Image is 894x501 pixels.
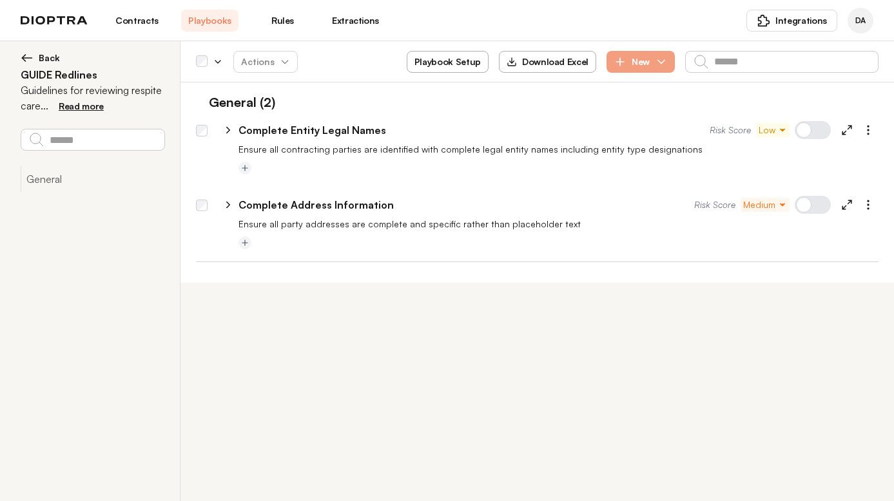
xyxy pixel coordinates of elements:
img: left arrow [21,52,34,64]
p: Ensure all party addresses are complete and specific rather than placeholder text [238,218,879,231]
button: Medium [741,198,790,212]
a: Contracts [108,10,166,32]
button: Actions [233,51,298,73]
img: logo [21,16,88,25]
button: Back [21,52,164,64]
div: Dioptra Agent [848,8,873,33]
span: Integrations [775,14,827,27]
a: Extractions [327,10,384,32]
button: New [607,51,675,73]
span: Low [759,124,787,137]
button: General [21,166,164,192]
p: Ensure all contracting parties are identified with complete legal entity names including entity t... [238,143,879,156]
a: Rules [254,10,311,32]
h1: General (2) [196,93,275,112]
span: DA [855,15,866,26]
span: ... [41,99,48,112]
button: Low [756,123,790,137]
button: Playbook Setup [407,51,489,73]
h2: GUIDE Redlines [21,67,164,82]
p: Complete Address Information [238,197,394,213]
button: Download Excel [499,51,596,73]
span: Back [39,52,60,64]
p: Guidelines for reviewing respite care [21,82,164,113]
span: Risk Score [710,124,751,137]
img: puzzle [757,14,770,27]
button: Add tag [238,162,251,175]
span: Actions [231,50,300,73]
span: Read more [59,100,104,111]
span: Medium [743,198,787,211]
div: Select all [196,56,208,68]
button: Integrations [746,10,837,32]
button: Add tag [238,236,251,249]
span: Risk Score [694,198,735,211]
p: Complete Entity Legal Names [238,122,386,138]
a: Playbooks [181,10,238,32]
